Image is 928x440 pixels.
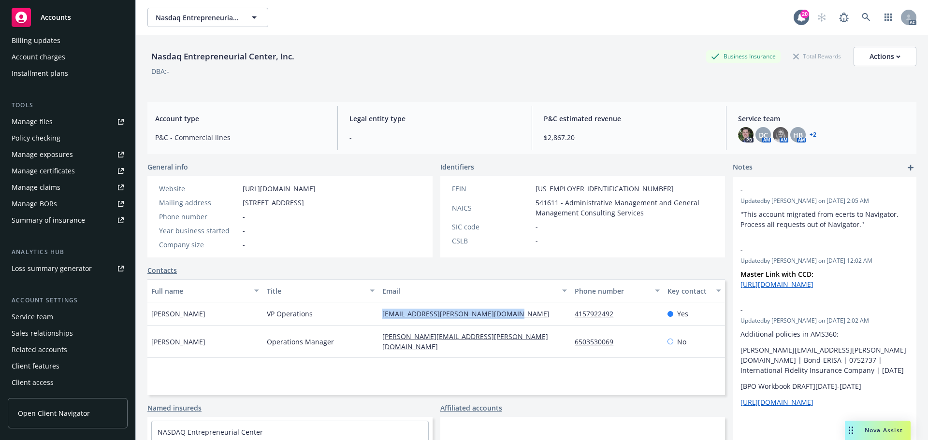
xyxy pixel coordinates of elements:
div: Related accounts [12,342,67,357]
a: add [905,162,916,173]
a: Policy checking [8,130,128,146]
a: Manage certificates [8,163,128,179]
div: Title [267,286,364,296]
span: P&C - Commercial lines [155,132,326,142]
span: Nasdaq Entrepreneurial Center, Inc. [156,13,239,23]
button: Email [378,279,571,302]
a: NASDAQ Entrepreneurial Center [158,427,263,437]
div: Company size [159,240,239,250]
div: Client access [12,375,54,390]
div: Summary of insurance [12,213,85,228]
div: Manage BORs [12,196,57,212]
span: - [243,240,245,250]
a: Summary of insurance [8,213,128,228]
img: photo [738,127,754,142]
span: Legal entity type [349,114,520,124]
a: [URL][DOMAIN_NAME] [740,280,813,289]
span: Notes [733,162,753,173]
button: Nasdaq Entrepreneurial Center, Inc. [147,8,268,27]
div: Full name [151,286,248,296]
div: Manage files [12,114,53,129]
div: Client features [12,358,59,374]
a: [URL][DOMAIN_NAME] [243,184,316,193]
span: [PERSON_NAME] [151,309,205,319]
a: Sales relationships [8,326,128,341]
span: - [243,226,245,236]
div: Total Rewards [788,50,846,62]
span: P&C estimated revenue [544,114,714,124]
span: - [536,236,538,246]
a: Accounts [8,4,128,31]
div: Email [382,286,556,296]
div: DBA: - [151,66,169,76]
span: Operations Manager [267,337,334,347]
a: Related accounts [8,342,128,357]
span: [PERSON_NAME] [151,337,205,347]
span: Updated by [PERSON_NAME] on [DATE] 12:02 AM [740,256,909,265]
div: Account charges [12,49,65,65]
span: Updated by [PERSON_NAME] on [DATE] 2:05 AM [740,197,909,205]
a: Manage files [8,114,128,129]
span: Yes [677,309,688,319]
div: 20 [800,10,809,18]
span: Updated by [PERSON_NAME] on [DATE] 2:02 AM [740,316,909,325]
div: Business Insurance [706,50,781,62]
a: Switch app [879,8,898,27]
a: Manage exposures [8,147,128,162]
span: DC [759,130,768,140]
div: Website [159,184,239,194]
a: Account charges [8,49,128,65]
div: Sales relationships [12,326,73,341]
span: Account type [155,114,326,124]
div: Drag to move [845,421,857,440]
div: Installment plans [12,66,68,81]
a: Affiliated accounts [440,403,502,413]
div: Phone number [575,286,649,296]
button: Nova Assist [845,421,911,440]
div: CSLB [452,236,532,246]
div: Manage certificates [12,163,75,179]
p: [BPO Workbook DRAFT][DATE]-[DATE] [740,381,909,391]
button: Title [263,279,378,302]
div: Mailing address [159,198,239,208]
div: Policy checking [12,130,60,146]
span: - [740,305,884,315]
a: 4157922492 [575,309,621,318]
span: HB [793,130,803,140]
span: General info [147,162,188,172]
button: Phone number [571,279,663,302]
img: photo [773,127,788,142]
span: - [740,245,884,255]
div: Year business started [159,226,239,236]
span: VP Operations [267,309,313,319]
a: Manage claims [8,180,128,195]
a: +2 [810,132,816,138]
a: Search [856,8,876,27]
div: NAICS [452,203,532,213]
span: Nova Assist [865,426,903,434]
div: Account settings [8,296,128,305]
div: -Updatedby [PERSON_NAME] on [DATE] 12:02 AMMaster Link with CCD: [URL][DOMAIN_NAME] [733,237,916,297]
span: No [677,337,686,347]
a: Client access [8,375,128,390]
div: Loss summary generator [12,261,92,276]
a: Loss summary generator [8,261,128,276]
span: 541611 - Administrative Management and General Management Consulting Services [536,198,714,218]
a: Start snowing [812,8,831,27]
a: Client features [8,358,128,374]
span: Service team [738,114,909,124]
span: Identifiers [440,162,474,172]
span: "This account migrated from ecerts to Navigator. Process all requests out of Navigator." [740,210,900,229]
div: -Updatedby [PERSON_NAME] on [DATE] 2:05 AM"This account migrated from ecerts to Navigator. Proces... [733,177,916,237]
div: Actions [870,47,900,66]
a: Named insureds [147,403,202,413]
div: Manage claims [12,180,60,195]
a: Billing updates [8,33,128,48]
div: Tools [8,100,128,110]
span: [STREET_ADDRESS] [243,198,304,208]
span: - [349,132,520,142]
div: Manage exposures [12,147,73,162]
p: Additional policies in AMS360: [740,329,909,339]
a: [PERSON_NAME][EMAIL_ADDRESS][PERSON_NAME][DOMAIN_NAME] [382,332,548,351]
